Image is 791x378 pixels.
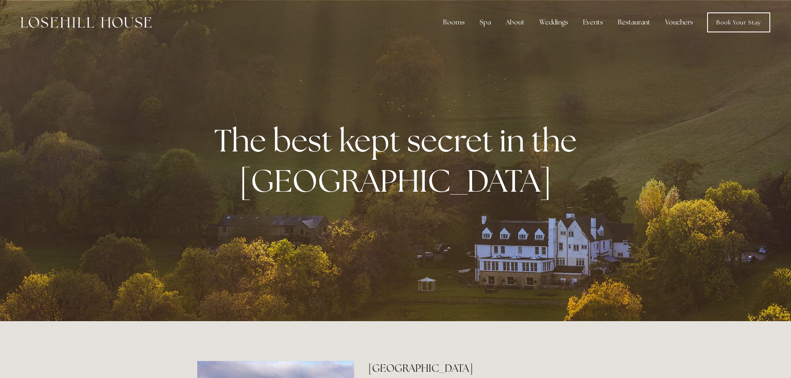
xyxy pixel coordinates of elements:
[659,14,700,31] a: Vouchers
[576,14,610,31] div: Events
[436,14,471,31] div: Rooms
[214,120,583,201] strong: The best kept secret in the [GEOGRAPHIC_DATA]
[368,361,594,376] h2: [GEOGRAPHIC_DATA]
[707,12,770,32] a: Book Your Stay
[499,14,531,31] div: About
[611,14,657,31] div: Restaurant
[21,17,152,28] img: Losehill House
[473,14,497,31] div: Spa
[533,14,575,31] div: Weddings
